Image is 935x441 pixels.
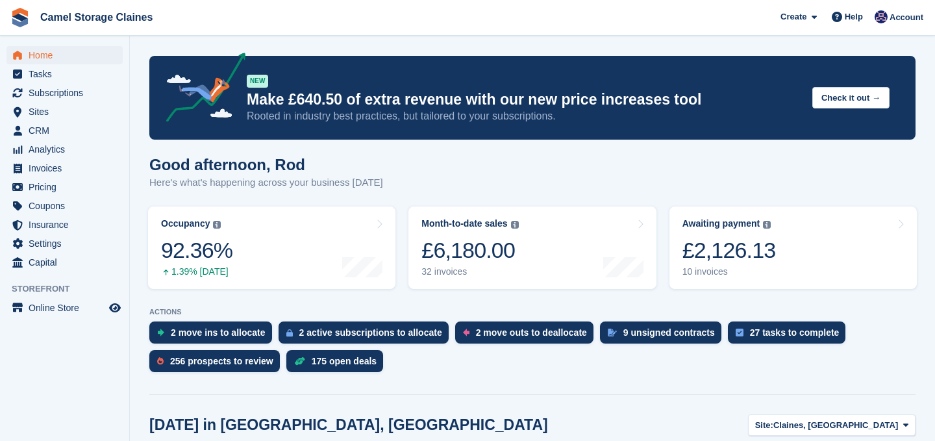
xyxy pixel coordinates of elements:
[170,356,273,366] div: 256 prospects to review
[421,237,518,264] div: £6,180.00
[10,8,30,27] img: stora-icon-8386f47178a22dfd0bd8f6a31ec36ba5ce8667c1dd55bd0f319d3a0aa187defe.svg
[247,109,802,123] p: Rooted in industry best practices, but tailored to your subscriptions.
[286,350,390,379] a: 175 open deals
[845,10,863,23] span: Help
[299,327,442,338] div: 2 active subscriptions to allocate
[682,218,760,229] div: Awaiting payment
[608,329,617,336] img: contract_signature_icon-13c848040528278c33f63329250d36e43548de30e8caae1d1a13099fd9432cc5.svg
[6,46,123,64] a: menu
[6,65,123,83] a: menu
[728,321,853,350] a: 27 tasks to complete
[161,237,232,264] div: 92.36%
[29,103,106,121] span: Sites
[476,327,587,338] div: 2 move outs to deallocate
[421,266,518,277] div: 32 invoices
[780,10,806,23] span: Create
[875,10,888,23] img: Rod
[736,329,743,336] img: task-75834270c22a3079a89374b754ae025e5fb1db73e45f91037f5363f120a921f8.svg
[29,253,106,271] span: Capital
[247,75,268,88] div: NEW
[682,266,776,277] div: 10 invoices
[29,159,106,177] span: Invoices
[6,253,123,271] a: menu
[157,329,164,336] img: move_ins_to_allocate_icon-fdf77a2bb77ea45bf5b3d319d69a93e2d87916cf1d5bf7949dd705db3b84f3ca.svg
[511,221,519,229] img: icon-info-grey-7440780725fd019a000dd9b08b2336e03edf1995a4989e88bcd33f0948082b44.svg
[279,321,455,350] a: 2 active subscriptions to allocate
[312,356,377,366] div: 175 open deals
[6,216,123,234] a: menu
[29,140,106,158] span: Analytics
[763,221,771,229] img: icon-info-grey-7440780725fd019a000dd9b08b2336e03edf1995a4989e88bcd33f0948082b44.svg
[213,221,221,229] img: icon-info-grey-7440780725fd019a000dd9b08b2336e03edf1995a4989e88bcd33f0948082b44.svg
[6,84,123,102] a: menu
[149,416,548,434] h2: [DATE] in [GEOGRAPHIC_DATA], [GEOGRAPHIC_DATA]
[408,207,656,289] a: Month-to-date sales £6,180.00 32 invoices
[171,327,266,338] div: 2 move ins to allocate
[247,90,802,109] p: Make £640.50 of extra revenue with our new price increases tool
[12,283,129,296] span: Storefront
[161,218,210,229] div: Occupancy
[161,266,232,277] div: 1.39% [DATE]
[748,414,916,436] button: Site: Claines, [GEOGRAPHIC_DATA]
[755,419,773,432] span: Site:
[600,321,728,350] a: 9 unsigned contracts
[6,178,123,196] a: menu
[294,357,305,366] img: deal-1b604bf984904fb50ccaf53a9ad4b4a5d6e5aea283cecdc64d6e3604feb123c2.svg
[669,207,917,289] a: Awaiting payment £2,126.13 10 invoices
[157,357,164,365] img: prospect-51fa495bee0391a8d652442698ab0144808aea92771e9ea1ae160a38d050c398.svg
[29,84,106,102] span: Subscriptions
[6,159,123,177] a: menu
[155,53,246,127] img: price-adjustments-announcement-icon-8257ccfd72463d97f412b2fc003d46551f7dbcb40ab6d574587a9cd5c0d94...
[29,197,106,215] span: Coupons
[682,237,776,264] div: £2,126.13
[29,46,106,64] span: Home
[773,419,898,432] span: Claines, [GEOGRAPHIC_DATA]
[6,197,123,215] a: menu
[35,6,158,28] a: Camel Storage Claines
[29,234,106,253] span: Settings
[29,216,106,234] span: Insurance
[750,327,840,338] div: 27 tasks to complete
[29,65,106,83] span: Tasks
[29,178,106,196] span: Pricing
[812,87,890,108] button: Check it out →
[6,234,123,253] a: menu
[149,308,916,316] p: ACTIONS
[29,299,106,317] span: Online Store
[6,299,123,317] a: menu
[149,350,286,379] a: 256 prospects to review
[149,321,279,350] a: 2 move ins to allocate
[463,329,469,336] img: move_outs_to_deallocate_icon-f764333ba52eb49d3ac5e1228854f67142a1ed5810a6f6cc68b1a99e826820c5.svg
[6,140,123,158] a: menu
[890,11,923,24] span: Account
[421,218,507,229] div: Month-to-date sales
[455,321,600,350] a: 2 move outs to deallocate
[6,103,123,121] a: menu
[107,300,123,316] a: Preview store
[286,329,293,337] img: active_subscription_to_allocate_icon-d502201f5373d7db506a760aba3b589e785aa758c864c3986d89f69b8ff3...
[623,327,715,338] div: 9 unsigned contracts
[148,207,395,289] a: Occupancy 92.36% 1.39% [DATE]
[149,156,383,173] h1: Good afternoon, Rod
[29,121,106,140] span: CRM
[6,121,123,140] a: menu
[149,175,383,190] p: Here's what's happening across your business [DATE]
